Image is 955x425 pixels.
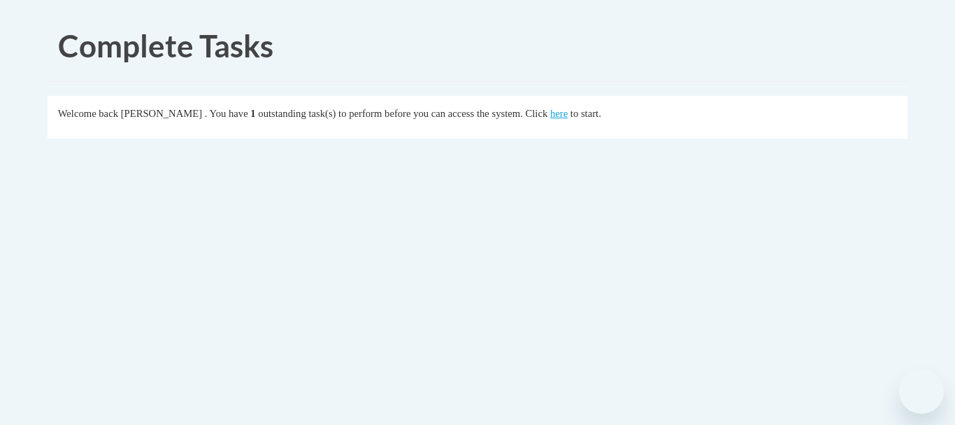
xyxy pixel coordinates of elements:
[250,108,255,119] span: 1
[121,108,202,119] span: [PERSON_NAME]
[550,108,568,119] a: here
[58,27,273,64] span: Complete Tasks
[258,108,547,119] span: outstanding task(s) to perform before you can access the system. Click
[205,108,248,119] span: . You have
[570,108,601,119] span: to start.
[58,108,118,119] span: Welcome back
[899,369,944,414] iframe: Button to launch messaging window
